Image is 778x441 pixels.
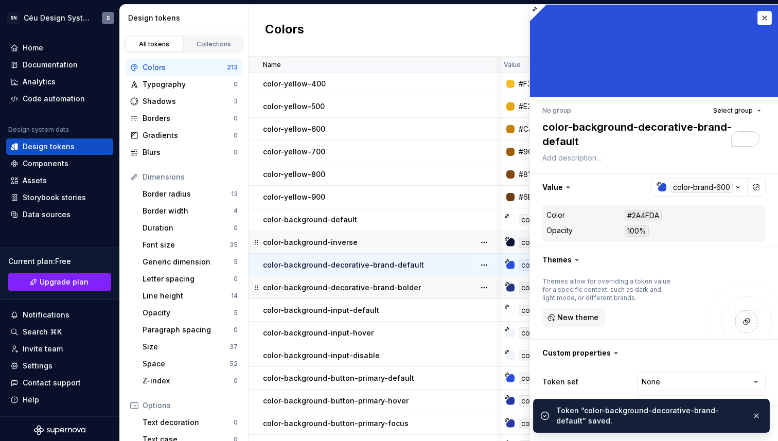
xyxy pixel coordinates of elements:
div: color-brand-600 [519,259,581,271]
div: Documentation [23,60,78,70]
div: S [107,14,110,22]
div: Border radius [143,189,231,199]
a: Line height14 [138,288,242,304]
a: Analytics [6,74,113,90]
a: Duration0 [138,220,242,236]
div: Invite team [23,344,63,354]
div: 5 [234,309,238,317]
div: Design tokens [128,13,244,23]
a: Data sources [6,206,113,223]
span: Select group [713,107,753,115]
p: Name [263,61,281,69]
a: Design tokens [6,138,113,155]
div: Data sources [23,209,70,220]
p: color-background-inverse [263,237,358,248]
button: New theme [542,308,605,327]
a: Letter spacing0 [138,271,242,287]
div: Gradients [143,130,234,140]
div: Colors [143,62,227,73]
a: Colors213 [126,59,242,76]
div: #2A4FDA [625,210,662,221]
div: 0 [234,224,238,232]
div: Code automation [23,94,85,104]
p: color-yellow-600 [263,124,325,134]
div: Céu Design System [24,13,90,23]
div: Settings [23,361,52,371]
div: Line height [143,291,231,301]
a: Blurs0 [126,144,242,161]
a: Opacity5 [138,305,242,321]
div: Borders [143,113,234,124]
div: color-neutral-100 [519,350,582,361]
div: Paragraph spacing [143,325,234,335]
div: Search ⌘K [23,327,62,337]
a: Assets [6,172,113,189]
a: Generic dimension5 [138,254,242,270]
div: 0 [234,131,238,139]
p: color-background-input-default [263,305,379,315]
div: 213 [227,63,238,72]
p: color-background-input-disable [263,350,380,361]
div: 0 [234,377,238,385]
div: Typography [143,79,234,90]
div: Opacity [546,225,573,236]
a: Paragraph spacing0 [138,322,242,338]
div: color-brand-800 [519,395,581,407]
div: 3 [234,97,238,105]
a: Border width4 [138,203,242,219]
a: Border radius13 [138,186,242,202]
div: Notifications [23,310,69,320]
div: 5 [234,258,238,266]
div: Design tokens [23,142,75,152]
div: #F3BD2C [519,79,551,89]
a: Upgrade plan [8,273,111,291]
div: 14 [231,292,238,300]
a: Gradients0 [126,127,242,144]
a: Code automation [6,91,113,107]
button: Select group [709,103,766,118]
div: Size [143,342,229,352]
div: Home [23,43,43,53]
div: #E3A80F [519,101,550,112]
div: #814912 [519,169,546,180]
div: #6E3C15 [519,192,548,202]
textarea: To enrich screen reader interactions, please activate Accessibility in Grammarly extension settings [540,118,764,151]
div: 100% [625,225,649,237]
a: Documentation [6,57,113,73]
div: Design system data [8,126,69,134]
p: color-background-button-primary-focus [263,418,409,429]
div: All tokens [129,40,180,48]
div: Space [143,359,229,369]
a: Components [6,155,113,172]
div: 0 [234,148,238,156]
a: Storybook stories [6,189,113,206]
div: color-neutral-0 [519,214,575,225]
a: Size37 [138,339,242,355]
div: Z-index [143,376,234,386]
div: 13 [231,190,238,198]
div: Analytics [23,77,56,87]
p: color-background-button-primary-hover [263,396,409,406]
div: Font size [143,240,229,250]
p: color-yellow-500 [263,101,325,112]
p: color-yellow-900 [263,192,325,202]
a: Text decoration0 [138,414,242,431]
div: Shadows [143,96,234,107]
button: SNCéu Design SystemS [2,7,117,29]
div: color-neutral-0 [519,305,575,316]
div: Opacity [143,308,234,318]
div: color-brand-900 [519,282,581,293]
div: #9C5C0C [519,147,552,157]
a: Settings [6,358,113,374]
p: color-yellow-700 [263,147,325,157]
div: Current plan : Free [8,256,111,267]
div: Contact support [23,378,81,388]
a: Home [6,40,113,56]
button: Help [6,392,113,408]
a: Shadows3 [126,93,242,110]
div: Generic dimension [143,257,234,267]
label: Token set [542,377,578,387]
div: Dimensions [143,172,238,182]
div: SN [7,12,20,24]
div: Collections [188,40,240,48]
